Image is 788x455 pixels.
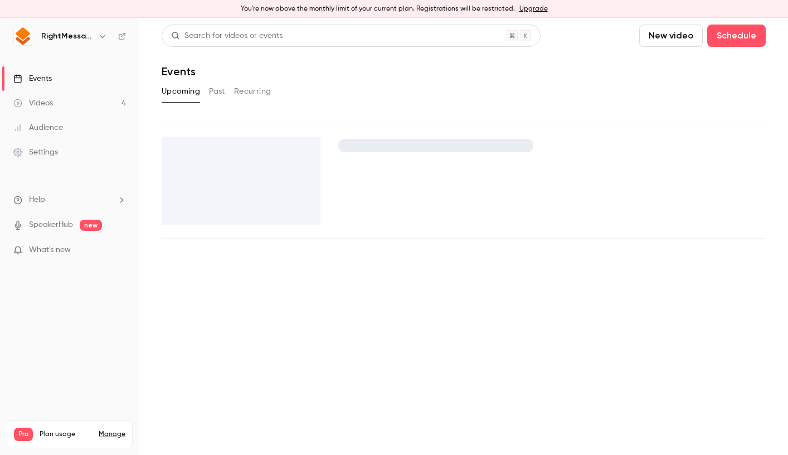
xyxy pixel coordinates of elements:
button: New video [639,25,703,47]
span: What's new [29,244,71,256]
button: Recurring [234,83,271,100]
div: Videos [13,98,53,109]
span: Help [29,194,45,206]
h6: RightMessage [41,31,94,42]
button: Upcoming [162,83,200,100]
img: RightMessage [14,27,32,45]
a: Upgrade [519,4,548,13]
a: Manage [99,430,125,439]
div: Audience [13,122,63,133]
li: help-dropdown-opener [13,194,126,206]
a: SpeakerHub [29,219,73,231]
div: Settings [13,147,58,158]
button: Schedule [707,25,766,47]
span: Pro [14,428,33,441]
div: Events [13,73,52,84]
div: Search for videos or events [171,30,283,42]
button: Past [209,83,225,100]
h1: Events [162,65,196,78]
span: new [80,220,102,231]
span: Plan usage [40,430,92,439]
